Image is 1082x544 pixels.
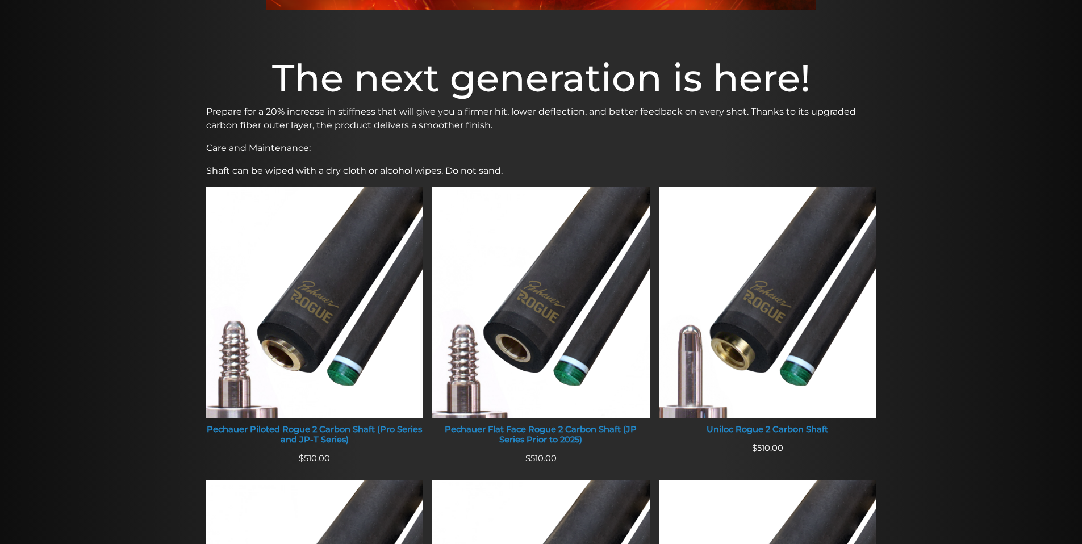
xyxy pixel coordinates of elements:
[432,187,650,452] a: Pechauer Flat Face Rogue 2 Carbon Shaft (JP Series Prior to 2025) Pechauer Flat Face Rogue 2 Carb...
[659,187,876,442] a: Uniloc Rogue 2 Carbon Shaft Uniloc Rogue 2 Carbon Shaft
[432,187,650,418] img: Pechauer Flat Face Rogue 2 Carbon Shaft (JP Series Prior to 2025)
[752,443,757,453] span: $
[206,187,424,452] a: Pechauer Piloted Rogue 2 Carbon Shaft (Pro Series and JP-T Series) Pechauer Piloted Rogue 2 Carbo...
[206,187,424,418] img: Pechauer Piloted Rogue 2 Carbon Shaft (Pro Series and JP-T Series)
[206,141,876,155] p: Care and Maintenance:
[659,187,876,418] img: Uniloc Rogue 2 Carbon Shaft
[206,105,876,132] p: Prepare for a 20% increase in stiffness that will give you a firmer hit, lower deflection, and be...
[299,453,330,463] span: 510.00
[659,425,876,435] div: Uniloc Rogue 2 Carbon Shaft
[299,453,304,463] span: $
[525,453,557,463] span: 510.00
[206,164,876,178] p: Shaft can be wiped with a dry cloth or alcohol wipes. Do not sand.
[752,443,783,453] span: 510.00
[206,425,424,445] div: Pechauer Piloted Rogue 2 Carbon Shaft (Pro Series and JP-T Series)
[432,425,650,445] div: Pechauer Flat Face Rogue 2 Carbon Shaft (JP Series Prior to 2025)
[206,55,876,101] h1: The next generation is here!
[525,453,530,463] span: $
